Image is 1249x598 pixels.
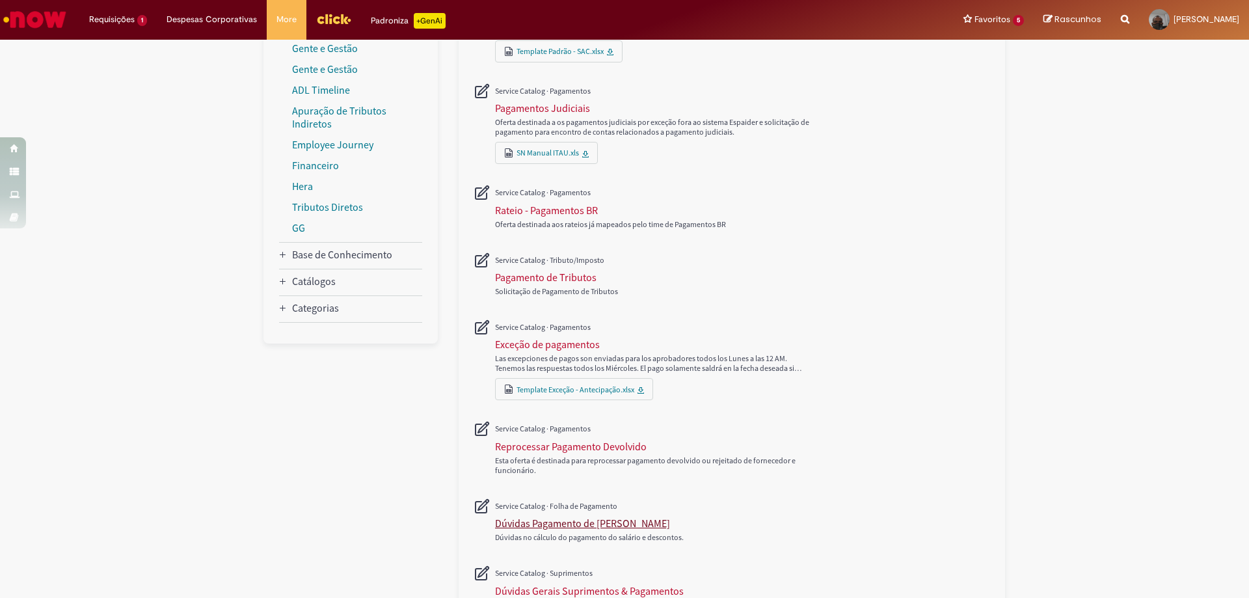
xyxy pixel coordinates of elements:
span: Rascunhos [1054,13,1101,25]
span: Despesas Corporativas [167,13,257,26]
div: Padroniza [371,13,446,29]
span: [PERSON_NAME] [1174,14,1239,25]
span: Favoritos [974,13,1010,26]
img: click_logo_yellow_360x200.png [316,9,351,29]
span: More [276,13,297,26]
span: Requisições [89,13,135,26]
img: ServiceNow [1,7,68,33]
span: 1 [137,15,147,26]
a: Rascunhos [1043,14,1101,26]
span: 5 [1013,15,1024,26]
p: +GenAi [414,13,446,29]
